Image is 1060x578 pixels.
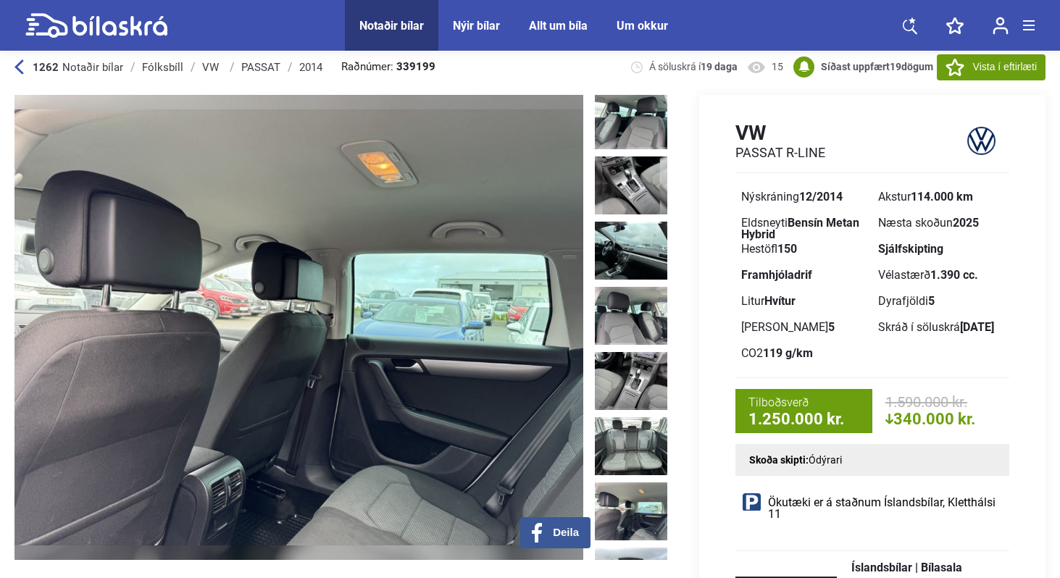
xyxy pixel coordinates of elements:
div: Akstur [878,191,1003,203]
b: 5 [828,320,835,334]
img: 1755514868_6881030870486562602_27814840880560769.jpg [595,156,667,214]
a: Notaðir bílar [359,19,424,33]
b: Hvítur [764,294,796,308]
b: 1262 [33,61,59,74]
button: Deila [520,517,590,548]
b: 19 daga [701,61,738,72]
b: 150 [777,242,797,256]
div: Litur [741,296,867,307]
b: 339199 [396,62,435,72]
b: [DATE] [960,320,994,334]
img: 1755514870_8898764033229090903_27814843132943444.jpg [595,352,667,410]
img: user-login.svg [993,17,1009,35]
img: 1755514869_4685732116372736028_27814842264427830.jpg [595,287,667,345]
div: [PERSON_NAME] [741,322,867,333]
div: Vélastærð [878,269,1003,281]
div: Eldsneyti [741,217,867,229]
span: Deila [553,526,579,539]
span: Notaðir bílar [62,61,123,74]
span: 15 [772,60,783,74]
b: 114.000 km [911,190,973,204]
b: 2025 [953,216,979,230]
span: Á söluskrá í [649,60,738,74]
span: 1.250.000 kr. [748,411,859,427]
div: Næsta skoðun [878,217,1003,229]
button: Vista í eftirlæti [937,54,1046,80]
div: Dyrafjöldi [878,296,1003,307]
b: 119 g/km [763,346,813,360]
span: 340.000 kr. [885,410,996,427]
a: Allt um bíla [529,19,588,33]
div: Skráð í söluskrá [878,322,1003,333]
img: 1755514871_6710305414251647891_27814844390350045.jpg [595,482,667,540]
div: CO2 [741,348,867,359]
span: Ódýrari [809,454,842,466]
div: 2014 [299,62,322,73]
b: 5 [928,294,935,308]
div: Fólksbíll [142,62,183,73]
b: Bensín Metan Hybrid [741,216,859,241]
img: logo VW PASSAT R-LINE [953,120,1009,162]
span: Íslandsbílar | Bílasala [851,562,962,574]
img: 1755514867_1778106338673403844_27814840196234631.jpg [595,91,667,149]
b: Framhjóladrif [741,268,812,282]
img: 1755514871_4598518954622586396_27814843774725684.jpg [595,417,667,475]
a: Um okkur [617,19,668,33]
b: Síðast uppfært dögum [821,61,933,72]
div: Nýskráning [741,191,867,203]
span: Tilboðsverð [748,395,859,411]
b: 12/2014 [799,190,843,204]
div: PASSAT [241,62,280,73]
span: Raðnúmer: [341,62,435,72]
h2: PASSAT R-LINE [735,145,825,161]
span: Ökutæki er á staðnum Íslandsbílar, Kletthálsi 11 [768,497,1002,520]
span: 19 [890,61,901,72]
strong: Skoða skipti: [749,454,809,466]
h1: VW [735,121,825,145]
b: Sjálfskipting [878,242,943,256]
div: Hestöfl [741,243,867,255]
span: 1.590.000 kr. [885,395,996,409]
img: 1755514868_6405437387237878483_27814841538819981.jpg [595,222,667,280]
span: Vista í eftirlæti [973,59,1037,75]
b: 1.390 cc. [930,268,978,282]
a: Nýir bílar [453,19,500,33]
div: VW [202,62,222,73]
